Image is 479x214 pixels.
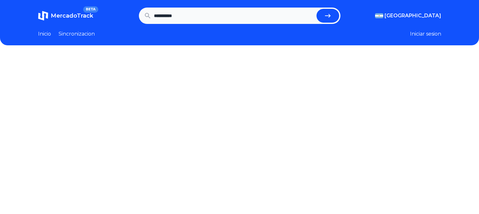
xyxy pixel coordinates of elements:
[375,12,441,20] button: [GEOGRAPHIC_DATA]
[375,13,383,18] img: Argentina
[38,11,48,21] img: MercadoTrack
[38,11,93,21] a: MercadoTrackBETA
[59,30,95,38] a: Sincronizacion
[410,30,441,38] button: Iniciar sesion
[51,12,93,19] span: MercadoTrack
[38,30,51,38] a: Inicio
[83,6,98,13] span: BETA
[385,12,441,20] span: [GEOGRAPHIC_DATA]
